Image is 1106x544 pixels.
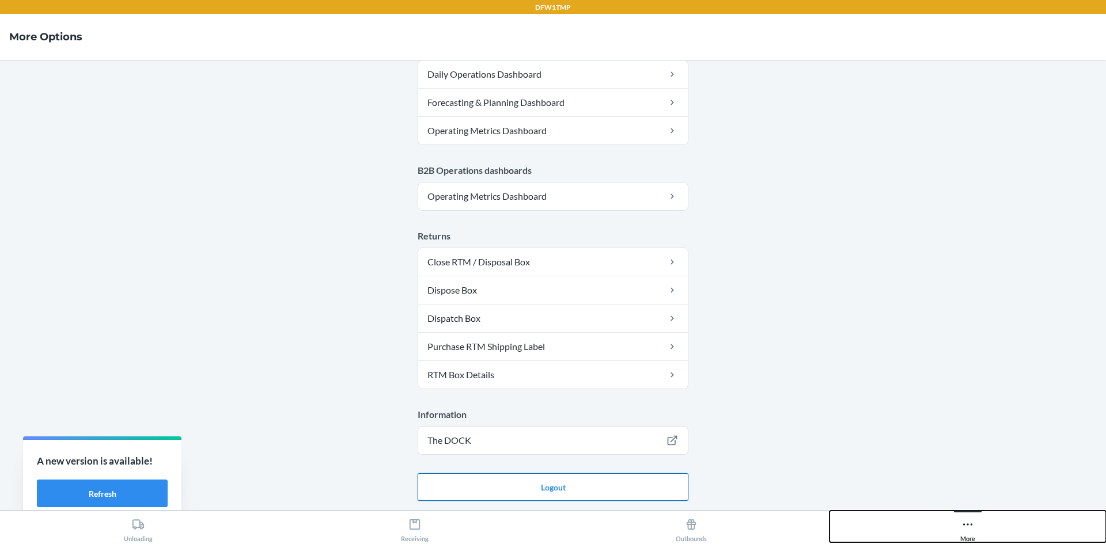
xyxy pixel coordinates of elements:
button: More [829,511,1106,542]
a: RTM Box Details [418,361,688,389]
a: Operating Metrics Dashboard [418,182,688,210]
div: More [960,513,975,542]
p: DFW1TMP [535,2,571,13]
p: B2B Operations dashboards [418,163,688,177]
a: Close RTM / Disposal Box [418,248,688,276]
h4: More Options [9,29,82,44]
a: Daily Operations Dashboard [418,60,688,88]
button: Logout [418,473,688,501]
button: Outbounds [553,511,829,542]
p: Returns [418,229,688,243]
div: Outbounds [676,513,707,542]
a: The DOCK [418,427,688,454]
button: Receiving [276,511,553,542]
a: Dispatch Box [418,305,688,332]
a: Operating Metrics Dashboard [418,117,688,144]
div: Unloading [124,513,153,542]
a: Forecasting & Planning Dashboard [418,89,688,116]
p: A new version is available! [37,454,168,469]
p: Information [418,408,688,421]
a: Purchase RTM Shipping Label [418,333,688,360]
div: Receiving [401,513,429,542]
a: Dispose Box [418,276,688,304]
button: Refresh [37,480,168,507]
